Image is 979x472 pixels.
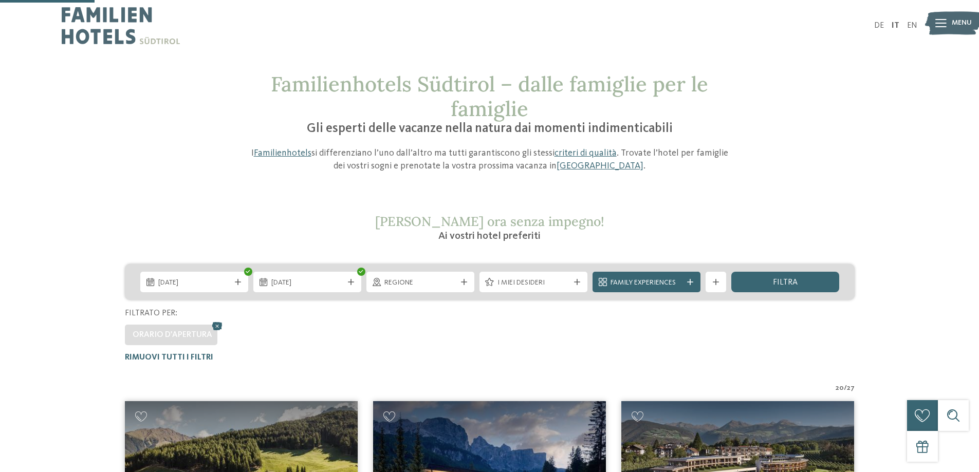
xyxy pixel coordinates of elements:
[844,383,847,393] span: /
[555,148,617,158] a: criteri di qualità
[125,309,177,317] span: Filtrato per:
[271,71,708,122] span: Familienhotels Südtirol – dalle famiglie per le famiglie
[254,148,311,158] a: Familienhotels
[907,22,917,30] a: EN
[375,213,604,230] span: [PERSON_NAME] ora senza impegno!
[271,278,343,288] span: [DATE]
[125,353,213,362] span: Rimuovi tutti i filtri
[246,147,734,173] p: I si differenziano l’uno dall’altro ma tutti garantiscono gli stessi . Trovate l’hotel per famigl...
[874,22,884,30] a: DE
[307,122,673,135] span: Gli esperti delle vacanze nella natura dai momenti indimenticabili
[158,278,230,288] span: [DATE]
[611,278,682,288] span: Family Experiences
[497,278,569,288] span: I miei desideri
[384,278,456,288] span: Regione
[952,18,972,28] span: Menu
[133,331,212,339] span: Orario d'apertura
[557,161,643,171] a: [GEOGRAPHIC_DATA]
[892,22,899,30] a: IT
[847,383,855,393] span: 27
[836,383,844,393] span: 20
[438,231,541,241] span: Ai vostri hotel preferiti
[773,278,798,287] span: filtra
